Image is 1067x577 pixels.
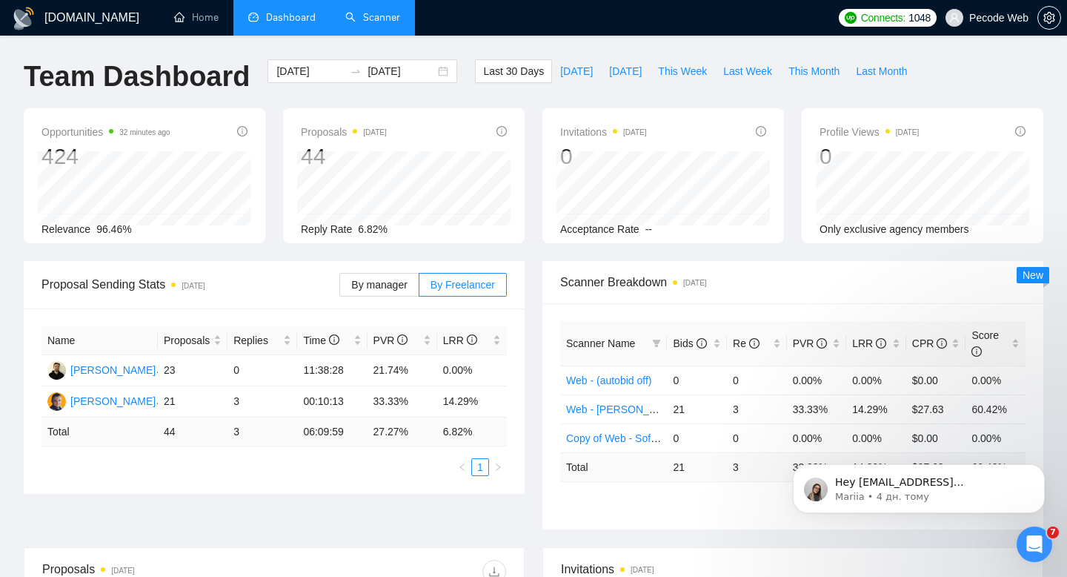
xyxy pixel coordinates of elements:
[560,63,593,79] span: [DATE]
[41,223,90,235] span: Relevance
[458,463,467,472] span: left
[727,423,787,452] td: 0
[47,395,156,406] a: VV[PERSON_NAME]
[70,393,156,409] div: [PERSON_NAME]
[453,458,471,476] button: left
[41,123,170,141] span: Opportunities
[437,386,507,418] td: 14.29%
[820,223,969,235] span: Only exclusive agency members
[560,123,647,141] span: Invitations
[467,334,477,345] span: info-circle
[453,458,471,476] li: Previous Page
[119,128,170,136] time: 32 minutes ago
[912,337,947,349] span: CPR
[266,11,316,24] span: Dashboard
[667,395,727,423] td: 21
[908,10,931,26] span: 1048
[443,334,477,346] span: LRR
[111,567,134,575] time: [DATE]
[650,59,715,83] button: This Week
[363,128,386,136] time: [DATE]
[667,366,727,395] td: 0
[47,392,66,411] img: VV
[566,432,682,444] a: Copy of Web - Soft 19/03
[227,386,297,418] td: 3
[667,423,727,452] td: 0
[1037,6,1061,30] button: setting
[560,142,647,171] div: 0
[817,338,827,349] span: info-circle
[971,346,982,357] span: info-circle
[182,282,205,290] time: [DATE]
[227,355,297,386] td: 0
[483,63,544,79] span: Last 30 Days
[237,126,247,136] span: info-circle
[276,63,344,79] input: Start date
[373,334,408,346] span: PVR
[820,142,919,171] div: 0
[846,366,906,395] td: 0.00%
[227,326,297,355] th: Replies
[297,418,367,446] td: 06:09:59
[787,423,847,452] td: 0.00%
[350,65,362,77] span: swap-right
[971,329,999,357] span: Score
[96,223,131,235] span: 96.46%
[489,458,507,476] li: Next Page
[303,334,339,346] span: Time
[41,326,158,355] th: Name
[437,418,507,446] td: 6.82 %
[906,423,966,452] td: $0.00
[787,366,847,395] td: 0.00%
[329,334,339,345] span: info-circle
[846,423,906,452] td: 0.00%
[658,63,707,79] span: This Week
[174,11,219,24] a: homeHome
[437,355,507,386] td: 0.00%
[683,279,706,287] time: [DATE]
[158,418,227,446] td: 44
[715,59,780,83] button: Last Week
[227,418,297,446] td: 3
[756,126,766,136] span: info-circle
[233,332,280,349] span: Replies
[566,337,635,349] span: Scanner Name
[771,433,1067,537] iframe: Intercom notifications повідомлення
[472,459,488,475] a: 1
[852,337,886,349] span: LRR
[1017,527,1052,562] iframe: Intercom live chat
[1023,269,1043,281] span: New
[566,375,651,386] a: Web - (autobid off)
[965,366,1026,395] td: 0.00%
[560,452,667,481] td: Total
[489,458,507,476] button: right
[351,279,407,291] span: By manager
[301,223,352,235] span: Reply Rate
[667,452,727,481] td: 21
[70,362,156,378] div: [PERSON_NAME]
[965,395,1026,423] td: 60.42%
[47,361,66,380] img: AB
[64,43,255,246] span: Hey [EMAIL_ADDRESS][DOMAIN_NAME], Looks like your Upwork agency Pecode ran out of connects. We re...
[906,395,966,423] td: $27.63
[158,386,227,418] td: 21
[248,12,259,22] span: dashboard
[788,63,840,79] span: This Month
[493,463,502,472] span: right
[368,386,437,418] td: 33.33%
[652,339,661,348] span: filter
[496,126,507,136] span: info-circle
[793,337,828,349] span: PVR
[876,338,886,349] span: info-circle
[47,363,156,375] a: AB[PERSON_NAME]
[649,332,664,355] span: filter
[965,423,1026,452] td: 0.00%
[697,338,707,349] span: info-circle
[41,418,158,446] td: Total
[1038,12,1060,24] span: setting
[1047,527,1059,538] span: 7
[1015,126,1026,136] span: info-circle
[64,57,256,70] p: Message from Mariia, sent 4 дн. тому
